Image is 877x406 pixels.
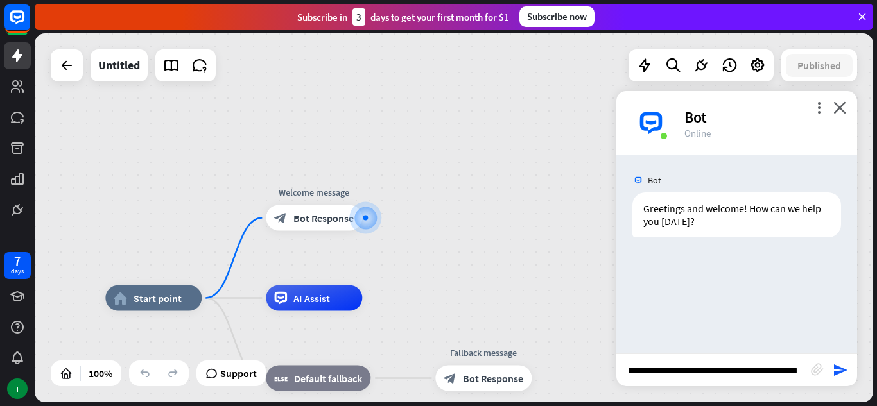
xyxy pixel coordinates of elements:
[813,101,825,114] i: more_vert
[519,6,595,27] div: Subscribe now
[7,378,28,399] div: T
[684,127,842,139] div: Online
[352,8,365,26] div: 3
[256,186,372,199] div: Welcome message
[274,372,288,385] i: block_fallback
[426,346,541,359] div: Fallback message
[786,54,853,77] button: Published
[98,49,140,81] div: Untitled
[114,292,127,305] i: home_2
[293,212,354,224] span: Bot Response
[293,292,330,305] span: AI Assist
[833,101,846,114] i: close
[85,363,116,384] div: 100%
[444,372,456,385] i: block_bot_response
[11,267,24,276] div: days
[297,8,509,26] div: Subscribe in days to get your first month for $1
[294,372,362,385] span: Default fallback
[274,212,287,224] i: block_bot_response
[811,363,824,376] i: block_attachment
[684,107,842,127] div: Bot
[14,255,21,267] div: 7
[134,292,182,305] span: Start point
[833,362,848,378] i: send
[463,372,523,385] span: Bot Response
[220,363,257,384] span: Support
[4,252,31,279] a: 7 days
[648,174,661,186] span: Bot
[10,5,49,44] button: Open LiveChat chat widget
[632,192,841,237] div: Greetings and welcome! How can we help you [DATE]?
